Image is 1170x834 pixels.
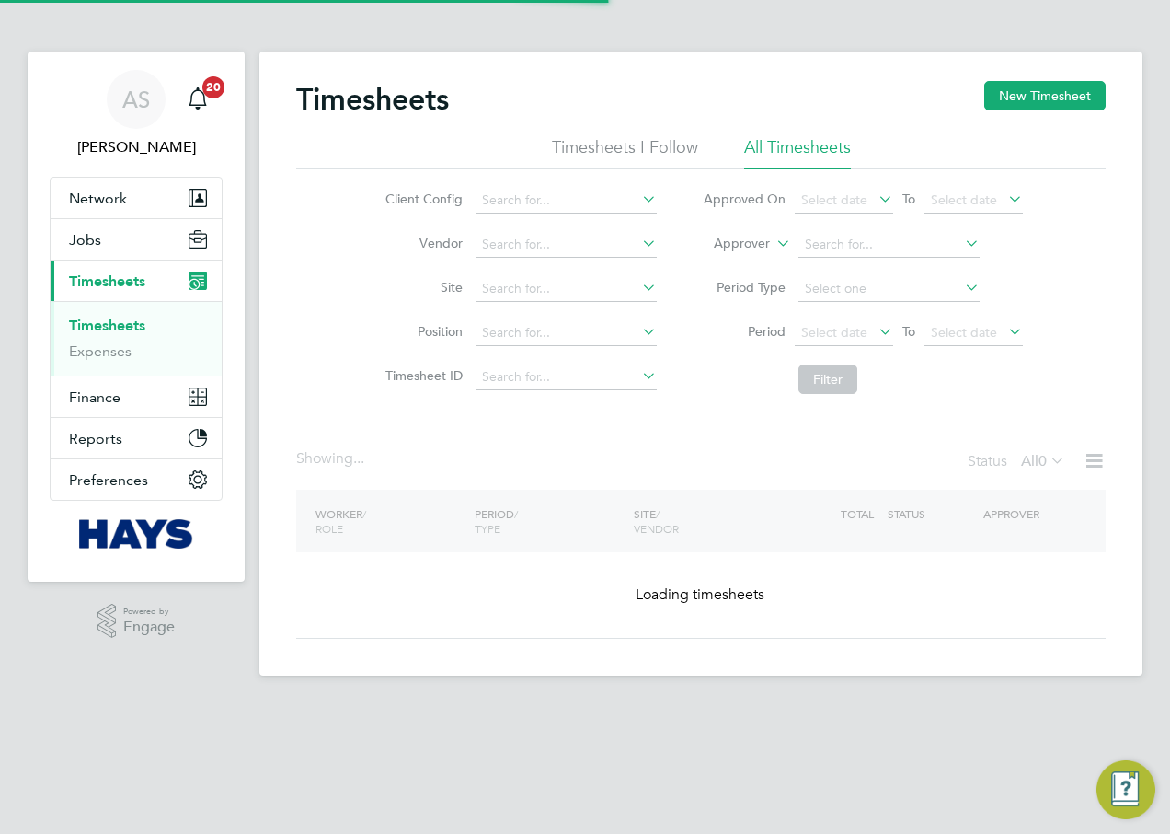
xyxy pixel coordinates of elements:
div: Status [968,449,1069,475]
span: Select date [801,191,867,208]
input: Search for... [476,188,657,214]
button: Timesheets [51,261,222,301]
div: Timesheets [51,301,222,376]
button: Engage Resource Center [1096,760,1155,819]
label: Client Config [380,191,463,207]
button: Finance [51,376,222,417]
span: Jobs [69,231,101,249]
span: Abbey Simmons [50,136,223,158]
button: Filter [798,365,857,394]
button: Network [51,178,222,218]
label: All [1021,452,1065,470]
label: Approver [687,235,770,253]
label: Position [380,323,463,340]
span: Select date [931,191,997,208]
input: Search for... [476,276,657,302]
span: Select date [931,324,997,341]
label: Vendor [380,235,463,251]
span: Reports [69,430,122,447]
span: 0 [1038,452,1047,470]
label: Period Type [703,279,786,295]
a: AS[PERSON_NAME] [50,70,223,158]
a: 20 [179,70,216,129]
nav: Main navigation [28,52,245,582]
span: Network [69,190,127,207]
a: Timesheets [69,317,145,334]
a: Go to home page [50,519,223,549]
span: ... [353,449,364,468]
label: Period [703,323,786,340]
li: Timesheets I Follow [552,136,698,169]
input: Search for... [476,365,657,390]
img: hays-logo-retina.png [79,519,194,549]
input: Select one [798,276,980,302]
span: Timesheets [69,272,145,290]
label: Site [380,279,463,295]
button: Jobs [51,219,222,260]
label: Timesheet ID [380,367,463,384]
li: All Timesheets [744,136,851,169]
a: Powered byEngage [97,604,176,639]
h2: Timesheets [296,81,449,118]
span: Powered by [123,604,175,620]
span: Engage [123,620,175,635]
span: 20 [202,76,224,98]
span: Finance [69,388,120,406]
input: Search for... [798,232,980,258]
div: Showing [296,449,368,469]
input: Search for... [476,320,657,346]
span: Select date [801,324,867,341]
span: Preferences [69,471,148,489]
button: Preferences [51,459,222,500]
input: Search for... [476,232,657,258]
button: New Timesheet [984,81,1106,110]
label: Approved On [703,191,786,207]
span: AS [122,87,150,111]
span: To [897,319,921,343]
span: To [897,187,921,211]
a: Expenses [69,342,132,360]
button: Reports [51,418,222,458]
